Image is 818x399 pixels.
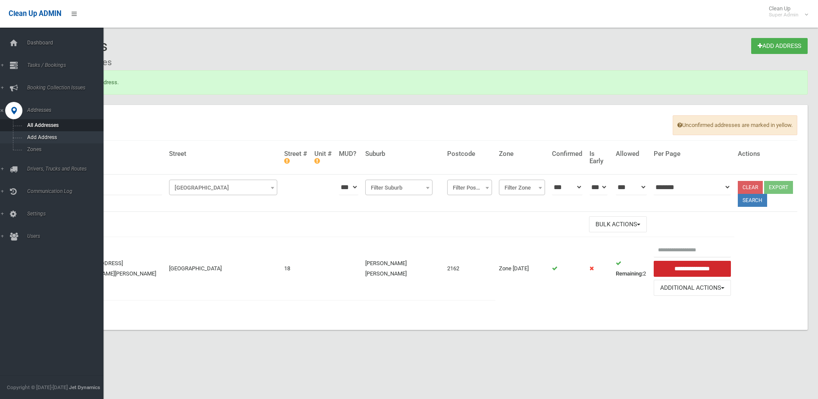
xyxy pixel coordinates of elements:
h4: Actions [738,150,794,158]
span: Filter Zone [499,180,545,195]
button: Export [764,181,793,194]
span: Clean Up [765,5,807,18]
td: [GEOGRAPHIC_DATA] [166,237,281,300]
span: All Addresses [25,122,103,128]
a: [STREET_ADDRESS][PERSON_NAME][PERSON_NAME] [73,260,156,277]
strong: Remaining: [616,270,643,277]
span: Dashboard [25,40,110,46]
span: Add Address [25,134,103,140]
button: Search [738,194,767,207]
button: Bulk Actions [589,216,647,232]
h4: MUD? [339,150,358,158]
h4: Postcode [447,150,492,158]
td: Zone [DATE] [495,237,548,300]
h4: Confirmed [552,150,582,158]
span: Unconfirmed addresses are marked in yellow. [673,115,797,135]
span: Zones [25,146,103,152]
h4: Suburb [365,150,441,158]
span: Filter Suburb [367,182,430,194]
small: Super Admin [769,12,799,18]
span: Communication Log [25,188,110,194]
td: 2 [612,237,650,300]
span: Filter Zone [501,182,543,194]
span: Users [25,233,110,239]
button: Additional Actions [654,280,731,296]
a: Add Address [751,38,808,54]
strong: Jet Dynamics [69,384,100,390]
span: Filter Street [171,182,275,194]
h4: Is Early [589,150,609,165]
h4: Zone [499,150,545,158]
span: Tasks / Bookings [25,62,110,68]
div: Successfully deleted address. [38,70,808,95]
a: Clear [738,181,763,194]
span: Addresses [25,107,110,113]
span: Filter Postcode [447,180,492,195]
h4: Allowed [616,150,647,158]
span: Drivers, Trucks and Routes [25,166,110,172]
h4: Per Page [654,150,731,158]
span: Clean Up ADMIN [9,9,61,18]
span: Filter Street [169,180,277,195]
span: Filter Postcode [449,182,490,194]
td: 2162 [444,237,495,300]
span: Filter Suburb [365,180,433,195]
span: Settings [25,211,110,217]
h4: Street [169,150,277,158]
td: [PERSON_NAME] [PERSON_NAME] [362,237,444,300]
h4: Street # [284,150,307,165]
span: Copyright © [DATE]-[DATE] [7,384,68,390]
td: 18 [281,237,311,300]
h4: Unit # [314,150,332,165]
span: Booking Collection Issues [25,85,110,91]
h4: Address [73,150,162,158]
